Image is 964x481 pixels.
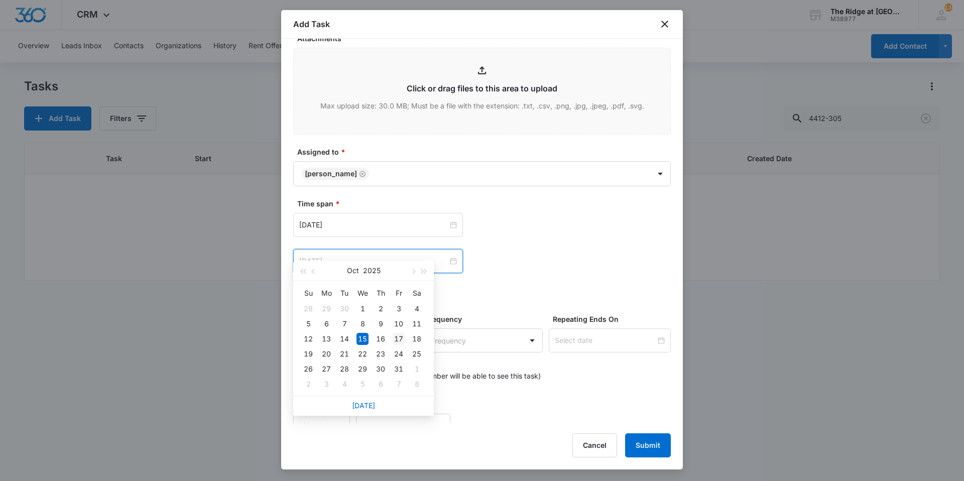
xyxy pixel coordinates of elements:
label: Frequency [425,314,547,324]
div: 5 [302,318,314,330]
input: Oct 15, 2025 [299,219,448,230]
td: 2025-10-15 [353,331,372,346]
td: 2025-10-07 [335,316,353,331]
div: 2 [375,303,387,315]
td: 2025-10-09 [372,316,390,331]
div: 5 [356,378,369,390]
td: 2025-10-05 [299,316,317,331]
label: Attachments [297,33,675,44]
div: 12 [302,333,314,345]
div: 23 [375,348,387,360]
td: 2025-10-27 [317,362,335,377]
div: [PERSON_NAME] [305,170,357,177]
div: 9 [375,318,387,330]
div: 21 [338,348,350,360]
div: 15 [356,333,369,345]
td: 2025-10-16 [372,331,390,346]
input: Select date [555,335,656,346]
div: 10 [393,318,405,330]
div: 17 [393,333,405,345]
td: 2025-10-25 [408,346,426,362]
label: Time span [297,198,675,209]
button: Cancel [572,433,617,457]
td: 2025-10-13 [317,331,335,346]
td: 2025-10-24 [390,346,408,362]
td: 2025-10-18 [408,331,426,346]
td: 2025-09-30 [335,301,353,316]
div: 8 [411,378,423,390]
div: 28 [302,303,314,315]
div: 2 [302,378,314,390]
div: 6 [375,378,387,390]
th: Sa [408,285,426,301]
td: 2025-11-02 [299,377,317,392]
div: 8 [356,318,369,330]
td: 2025-10-21 [335,346,353,362]
div: 13 [320,333,332,345]
td: 2025-11-03 [317,377,335,392]
td: 2025-11-08 [408,377,426,392]
td: 2025-11-07 [390,377,408,392]
div: 1 [411,363,423,375]
td: 2025-10-10 [390,316,408,331]
div: 29 [356,363,369,375]
button: Oct [347,261,359,281]
a: [DATE] [352,401,375,410]
div: 3 [320,378,332,390]
td: 2025-10-03 [390,301,408,316]
div: 4 [338,378,350,390]
div: 7 [338,318,350,330]
td: 2025-10-14 [335,331,353,346]
td: 2025-10-28 [335,362,353,377]
td: 2025-10-06 [317,316,335,331]
td: 2025-09-28 [299,301,317,316]
div: 20 [320,348,332,360]
div: 30 [375,363,387,375]
td: 2025-10-12 [299,331,317,346]
div: 29 [320,303,332,315]
div: 28 [338,363,350,375]
th: Th [372,285,390,301]
td: 2025-10-29 [353,362,372,377]
div: 26 [302,363,314,375]
td: 2025-10-17 [390,331,408,346]
div: 4 [411,303,423,315]
th: Fr [390,285,408,301]
td: 2025-10-08 [353,316,372,331]
input: Oct 15, 2025 [299,256,448,267]
div: 18 [411,333,423,345]
td: 2025-11-04 [335,377,353,392]
th: Tu [335,285,353,301]
div: 7 [393,378,405,390]
div: 25 [411,348,423,360]
label: Repeating Ends On [553,314,675,324]
td: 2025-11-05 [353,377,372,392]
button: close [659,18,671,30]
div: 30 [338,303,350,315]
div: 19 [302,348,314,360]
td: 2025-10-01 [353,301,372,316]
td: 2025-10-22 [353,346,372,362]
div: 1 [356,303,369,315]
div: 3 [393,303,405,315]
div: 31 [393,363,405,375]
th: Mo [317,285,335,301]
div: Remove Ricardo Marin [357,170,366,177]
div: 24 [393,348,405,360]
button: Submit [625,433,671,457]
div: 6 [320,318,332,330]
td: 2025-10-23 [372,346,390,362]
td: 2025-10-19 [299,346,317,362]
div: 16 [375,333,387,345]
th: Su [299,285,317,301]
td: 2025-10-20 [317,346,335,362]
td: 2025-10-26 [299,362,317,377]
td: 2025-09-29 [317,301,335,316]
div: 27 [320,363,332,375]
td: 2025-11-01 [408,362,426,377]
td: 2025-10-30 [372,362,390,377]
button: 2025 [363,261,381,281]
div: 14 [338,333,350,345]
label: Assigned to [297,147,675,157]
div: 22 [356,348,369,360]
